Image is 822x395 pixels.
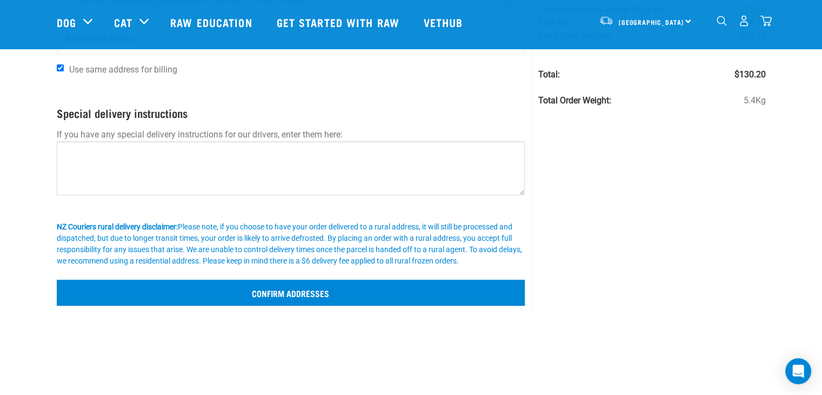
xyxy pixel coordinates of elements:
[738,15,750,27] img: user.png
[717,16,727,26] img: home-icon-1@2x.png
[57,222,178,231] b: NZ Couriers rural delivery disclaimer:
[69,64,177,75] span: Use same address for billing
[538,69,560,80] strong: Total:
[413,1,477,44] a: Vethub
[785,358,811,384] div: Open Intercom Messenger
[57,64,64,71] input: Use same address for billing
[114,14,132,30] a: Cat
[57,280,525,306] input: Confirm addresses
[266,1,413,44] a: Get started with Raw
[538,95,611,106] strong: Total Order Weight:
[57,107,525,119] h4: Special delivery instructions
[743,94,765,107] span: 5.4Kg
[57,14,76,30] a: Dog
[57,128,525,141] p: If you have any special delivery instructions for our drivers, enter them here:
[159,1,265,44] a: Raw Education
[619,20,684,24] span: [GEOGRAPHIC_DATA]
[734,68,765,81] span: $130.20
[57,221,525,267] div: Please note, if you choose to have your order delivered to a rural address, it will still be proc...
[760,15,772,27] img: home-icon@2x.png
[599,16,613,25] img: van-moving.png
